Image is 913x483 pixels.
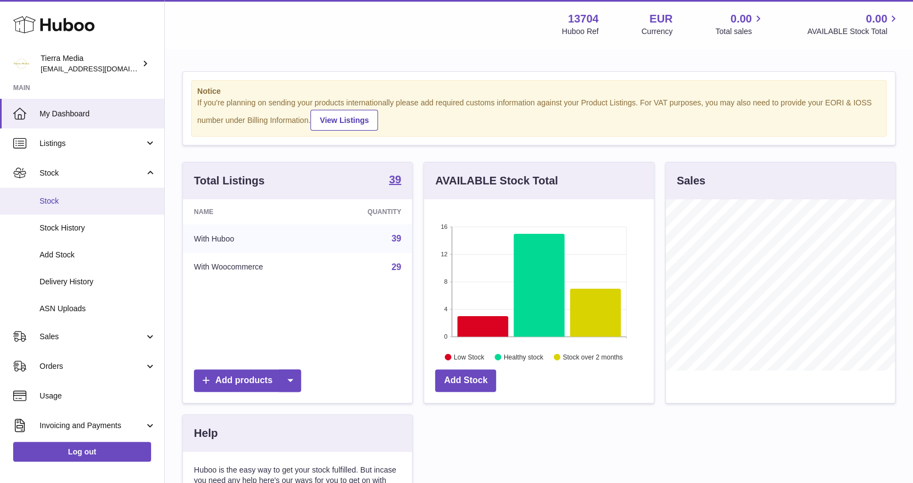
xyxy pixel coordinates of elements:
[444,306,448,312] text: 4
[731,12,752,26] span: 0.00
[504,353,544,361] text: Healthy stock
[40,223,156,233] span: Stock History
[563,353,623,361] text: Stock over 2 months
[435,369,496,392] a: Add Stock
[183,253,325,282] td: With Woocommerce
[568,12,599,26] strong: 13704
[444,333,448,340] text: 0
[194,369,301,392] a: Add products
[41,64,162,73] span: [EMAIL_ADDRESS][DOMAIN_NAME]
[562,26,599,37] div: Huboo Ref
[197,98,881,131] div: If you're planning on sending your products internationally please add required customs informati...
[40,277,156,287] span: Delivery History
[40,391,156,401] span: Usage
[40,168,144,178] span: Stock
[40,250,156,260] span: Add Stock
[194,426,218,441] h3: Help
[677,173,705,188] h3: Sales
[13,55,30,72] img: hola.tierramedia@gmail.com
[807,12,900,37] a: 0.00 AVAILABLE Stock Total
[389,174,401,185] strong: 39
[183,224,325,253] td: With Huboo
[715,26,764,37] span: Total sales
[807,26,900,37] span: AVAILABLE Stock Total
[310,110,378,131] a: View Listings
[444,278,448,285] text: 8
[435,173,558,188] h3: AVAILABLE Stock Total
[441,251,448,257] text: 12
[13,442,151,462] a: Log out
[40,361,144,372] span: Orders
[183,199,325,224] th: Name
[649,12,672,26] strong: EUR
[441,223,448,230] text: 16
[40,420,144,431] span: Invoicing and Payments
[392,234,402,243] a: 39
[40,196,156,206] span: Stock
[642,26,673,37] div: Currency
[40,304,156,314] span: ASN Uploads
[866,12,887,26] span: 0.00
[392,262,402,272] a: 29
[40,109,156,119] span: My Dashboard
[40,138,144,149] span: Listings
[41,53,140,74] div: Tierra Media
[40,332,144,342] span: Sales
[715,12,764,37] a: 0.00 Total sales
[197,86,881,97] strong: Notice
[389,174,401,187] a: 39
[454,353,485,361] text: Low Stock
[194,173,265,188] h3: Total Listings
[325,199,412,224] th: Quantity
